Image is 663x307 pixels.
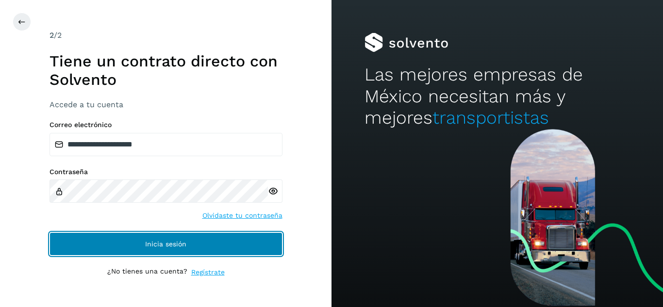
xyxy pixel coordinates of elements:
span: 2 [50,31,54,40]
a: Olvidaste tu contraseña [202,210,282,221]
h3: Accede a tu cuenta [50,100,282,109]
span: Inicia sesión [145,241,186,247]
label: Correo electrónico [50,121,282,129]
label: Contraseña [50,168,282,176]
button: Inicia sesión [50,232,282,256]
p: ¿No tienes una cuenta? [107,267,187,277]
span: transportistas [432,107,549,128]
a: Regístrate [191,267,225,277]
div: /2 [50,30,282,41]
h2: Las mejores empresas de México necesitan más y mejores [365,64,630,129]
h1: Tiene un contrato directo con Solvento [50,52,282,89]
